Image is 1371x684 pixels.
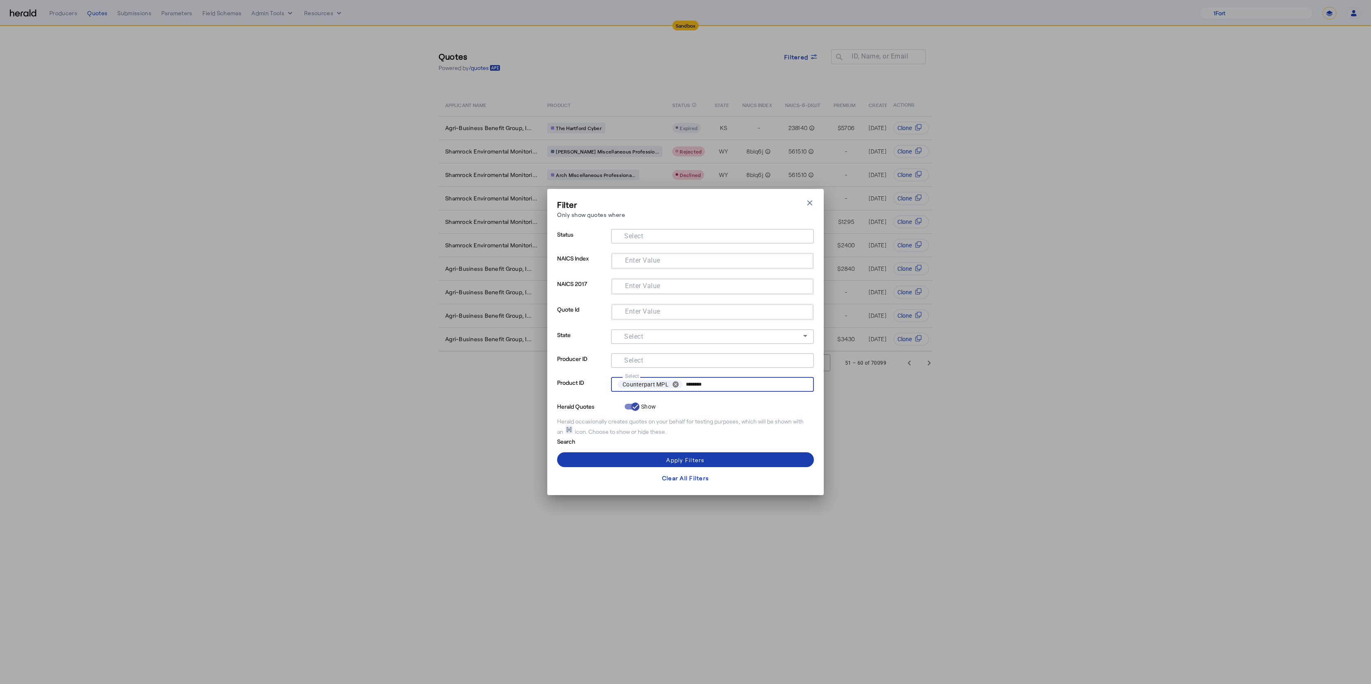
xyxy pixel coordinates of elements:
[625,373,639,379] mat-label: Select
[625,256,660,264] mat-label: Enter Value
[624,333,643,340] mat-label: Select
[618,230,807,240] mat-chip-grid: Selection
[557,417,814,436] div: Herald occasionally creates quotes on your behalf for testing purposes, which will be shown with ...
[557,452,814,467] button: Apply Filters
[618,355,807,365] mat-chip-grid: Selection
[557,278,608,304] p: NAICS 2017
[624,232,643,240] mat-label: Select
[623,380,669,389] span: Counterpart MPL
[618,306,806,316] mat-chip-grid: Selection
[666,456,704,464] div: Apply Filters
[618,281,806,291] mat-chip-grid: Selection
[557,304,608,329] p: Quote Id
[618,255,806,265] mat-chip-grid: Selection
[557,199,625,210] h3: Filter
[557,436,621,446] p: Search
[625,282,660,290] mat-label: Enter Value
[669,381,683,388] button: remove Counterpart MPL
[639,402,656,411] label: Show
[557,401,621,411] p: Herald Quotes
[625,307,660,315] mat-label: Enter Value
[557,470,814,485] button: Clear All Filters
[557,377,608,401] p: Product ID
[557,253,608,278] p: NAICS Index
[618,379,807,390] mat-chip-grid: Selection
[557,353,608,377] p: Producer ID
[662,474,709,482] div: Clear All Filters
[557,329,608,353] p: State
[624,356,643,364] mat-label: Select
[557,229,608,253] p: Status
[557,210,625,219] p: Only show quotes where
